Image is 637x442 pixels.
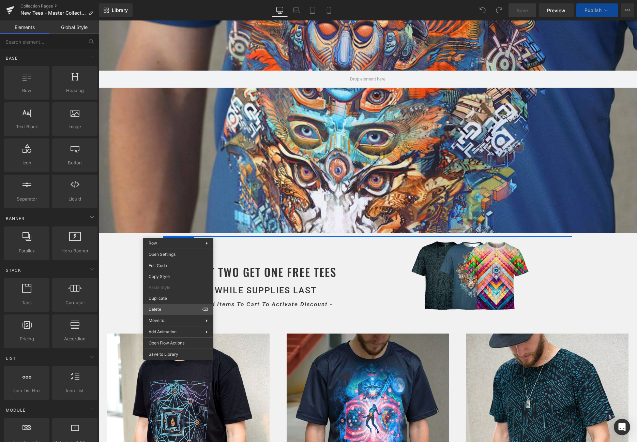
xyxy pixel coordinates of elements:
[5,267,22,274] span: Stack
[6,247,47,254] span: Parallax
[149,351,208,357] span: Save to Library
[54,159,95,166] span: Button
[5,215,25,222] span: Banner
[321,3,337,17] a: Mobile
[54,247,95,254] span: Hero Banner
[288,3,304,17] a: Laptop
[87,216,95,226] a: Expand / Collapse
[149,306,202,312] span: Delete
[70,243,264,260] h1: BUY TWO GET ONE FREE TEES
[149,274,208,280] span: Copy Style
[492,3,506,17] button: Redo
[70,264,264,277] h1: WHILE SUPPLIES LAST
[476,3,489,17] button: Undo
[5,355,17,362] span: List
[74,216,87,226] span: Row
[6,387,47,394] span: Icon List Hoz
[6,87,47,94] span: Row
[20,10,86,16] span: New Tees - Master Collection
[614,419,630,435] div: Open Intercom Messenger
[149,329,206,335] span: Add Animation
[6,299,47,306] span: Tabs
[149,263,208,269] span: Edit Code
[621,3,634,17] button: More
[539,3,574,17] a: Preview
[202,306,208,312] span: ⌫
[6,159,47,166] span: Icon
[6,123,47,130] span: Text Block
[49,20,99,34] a: Global Style
[149,284,208,291] span: Paste Style
[6,195,47,203] span: Separator
[149,240,157,246] span: Row
[149,340,208,346] span: Open Flow Actions
[54,335,95,342] span: Accordion
[585,8,602,13] span: Publish
[100,280,234,287] i: - Add Items To Cart To Activate Discount -
[54,87,95,94] span: Heading
[54,123,95,130] span: Image
[576,3,618,17] button: Publish
[99,3,133,17] a: New Library
[20,3,99,9] a: Collection Pages
[149,318,206,324] span: Move to...
[272,3,288,17] a: Desktop
[149,295,208,301] span: Duplicate
[54,299,95,306] span: Carousel
[112,7,128,13] span: Library
[5,55,18,61] span: Base
[6,335,47,342] span: Pricing
[54,195,95,203] span: Liquid
[547,7,565,14] span: Preview
[304,3,321,17] a: Tablet
[517,7,528,14] span: Save
[54,387,95,394] span: Icon List
[5,407,26,413] span: Module
[149,251,208,257] span: Open Settings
